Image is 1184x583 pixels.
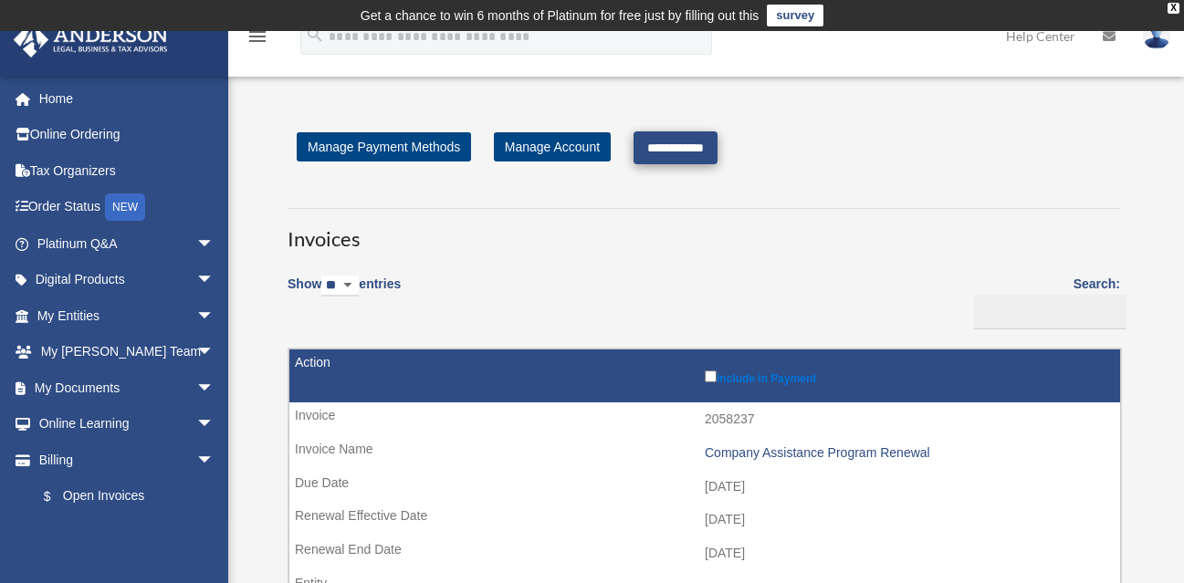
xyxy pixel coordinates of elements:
input: Include in Payment [705,370,717,382]
input: Search: [974,295,1126,329]
span: arrow_drop_down [196,370,233,407]
span: arrow_drop_down [196,297,233,335]
div: NEW [105,193,145,221]
label: Search: [968,273,1120,329]
a: Online Learningarrow_drop_down [13,406,242,442]
label: Show entries [288,273,401,315]
a: Online Ordering [13,117,242,153]
a: survey [767,5,823,26]
i: search [305,25,325,45]
div: close [1168,3,1179,14]
h3: Invoices [288,208,1120,254]
a: Past Invoices [26,515,233,551]
select: Showentries [321,276,359,297]
a: My [PERSON_NAME] Teamarrow_drop_down [13,334,242,370]
a: Manage Account [494,132,611,161]
div: Company Assistance Program Renewal [705,445,1111,461]
a: My Documentsarrow_drop_down [13,370,242,406]
span: arrow_drop_down [196,442,233,479]
i: menu [246,26,268,47]
span: arrow_drop_down [196,334,233,371]
a: $Open Invoices [26,478,224,515]
a: My Entitiesarrow_drop_down [13,297,242,334]
a: Billingarrow_drop_down [13,442,233,478]
div: Get a chance to win 6 months of Platinum for free just by filling out this [361,5,760,26]
td: [DATE] [289,503,1120,537]
span: $ [54,485,63,508]
span: arrow_drop_down [196,406,233,443]
img: Anderson Advisors Platinum Portal [8,22,173,57]
img: User Pic [1143,23,1170,49]
span: arrow_drop_down [196,225,233,263]
td: [DATE] [289,470,1120,505]
a: Tax Organizers [13,152,242,189]
a: Manage Payment Methods [297,132,471,161]
td: 2058237 [289,402,1120,437]
label: Include in Payment [705,367,1111,385]
td: [DATE] [289,536,1120,571]
span: arrow_drop_down [196,262,233,299]
a: menu [246,32,268,47]
a: Digital Productsarrow_drop_down [13,262,242,298]
a: Home [13,80,242,117]
a: Platinum Q&Aarrow_drop_down [13,225,242,262]
a: Order StatusNEW [13,189,242,226]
